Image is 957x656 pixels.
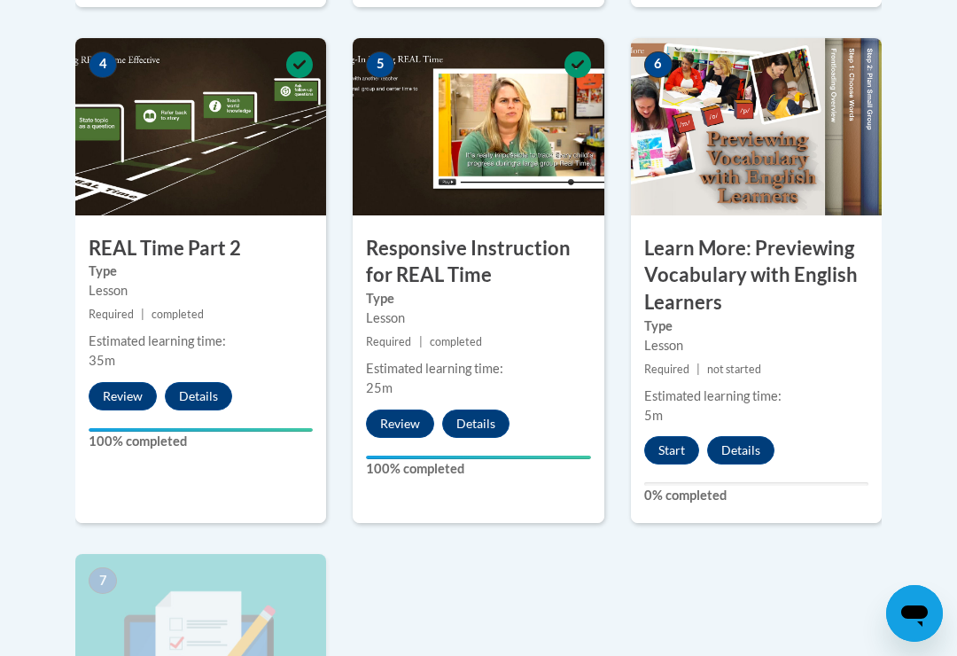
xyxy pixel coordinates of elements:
[89,428,313,432] div: Your progress
[644,316,868,336] label: Type
[644,336,868,355] div: Lesson
[89,262,313,281] label: Type
[89,353,115,368] span: 35m
[75,235,326,262] h3: REAL Time Part 2
[152,308,204,321] span: completed
[886,585,943,642] iframe: Button to launch messaging window
[89,281,313,301] div: Lesson
[89,382,157,410] button: Review
[89,432,313,451] label: 100% completed
[89,308,134,321] span: Required
[419,335,423,348] span: |
[75,38,326,215] img: Course Image
[644,387,868,406] div: Estimated learning time:
[631,235,882,316] h3: Learn More: Previewing Vocabulary with English Learners
[353,235,603,290] h3: Responsive Instruction for REAL Time
[366,410,434,438] button: Review
[366,456,590,459] div: Your progress
[696,363,700,376] span: |
[430,335,482,348] span: completed
[644,436,699,465] button: Start
[141,308,144,321] span: |
[366,308,590,328] div: Lesson
[644,408,663,423] span: 5m
[353,38,603,215] img: Course Image
[644,363,689,376] span: Required
[442,410,510,438] button: Details
[366,335,411,348] span: Required
[644,486,868,505] label: 0% completed
[89,567,117,594] span: 7
[89,332,313,351] div: Estimated learning time:
[366,359,590,379] div: Estimated learning time:
[631,38,882,215] img: Course Image
[165,382,232,410] button: Details
[707,436,774,465] button: Details
[644,51,673,78] span: 6
[707,363,761,376] span: not started
[366,51,394,78] span: 5
[89,51,117,78] span: 4
[366,380,393,395] span: 25m
[366,459,590,479] label: 100% completed
[366,289,590,308] label: Type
